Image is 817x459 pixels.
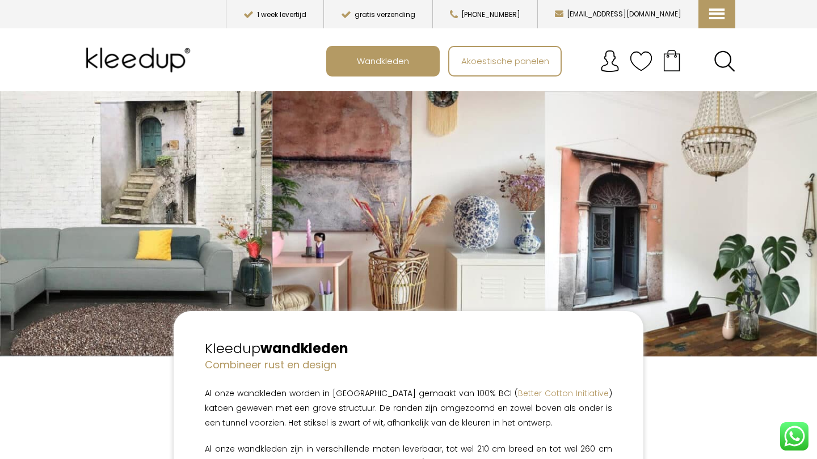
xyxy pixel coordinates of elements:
[599,50,621,73] img: account.svg
[82,37,199,83] img: Kleedup
[351,50,415,71] span: Wandkleden
[205,358,612,372] h4: Combineer rust en design
[260,339,348,358] strong: wandkleden
[326,46,744,76] nav: Main menu
[205,339,612,358] h2: Kleedup
[455,50,555,71] span: Akoestische panelen
[714,50,735,72] a: Search
[652,46,691,74] a: Your cart
[630,50,652,73] img: verlanglijstje.svg
[327,47,439,75] a: Wandkleden
[205,386,612,430] p: Al onze wandkleden worden in [GEOGRAPHIC_DATA] gemaakt van 100% BCI ( ) katoen geweven met een gr...
[518,388,609,399] a: Better Cotton Initiative
[449,47,561,75] a: Akoestische panelen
